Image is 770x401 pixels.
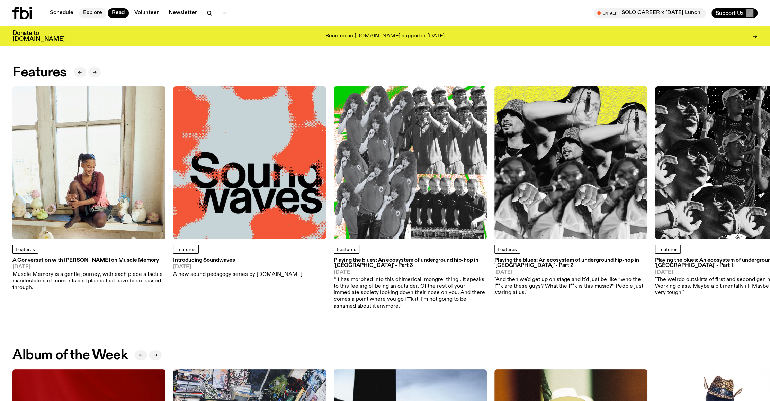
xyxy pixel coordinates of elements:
a: Features [12,245,38,254]
p: Become an [DOMAIN_NAME] supporter [DATE] [325,33,445,39]
p: A new sound pedagogy series by [DOMAIN_NAME] [173,271,302,278]
h2: Album of the Week [12,349,128,362]
a: Introducing Soundwaves[DATE]A new sound pedagogy series by [DOMAIN_NAME] [173,258,302,278]
span: [DATE] [334,270,487,275]
p: “It has morphed into this chimerical, mongrel thing...It speaks to this feeling of being an outsi... [334,277,487,310]
a: Playing the blues: An ecosystem of underground hip-hop in '[GEOGRAPHIC_DATA]' - Part 2[DATE]"And ... [494,258,647,296]
a: Playing the blues: An ecosystem of underground hip-hop in '[GEOGRAPHIC_DATA]' - Part 3[DATE]“It h... [334,258,487,310]
a: Read [108,8,129,18]
button: On AirSOLO CAREER x [DATE] Lunch [594,8,706,18]
span: Support Us [716,10,744,16]
span: Features [16,247,35,252]
button: Support Us [711,8,758,18]
h2: Features [12,66,67,79]
p: Muscle Memory is a gentle journey, with each piece a tactile manifestation of moments and places ... [12,271,165,291]
img: The text Sound waves, with one word stacked upon another, in black text on a bluish-gray backgrou... [173,86,326,239]
h3: Donate to [DOMAIN_NAME] [12,30,65,42]
a: Features [494,245,520,254]
a: Features [173,245,199,254]
span: [DATE] [12,264,165,270]
span: [DATE] [494,270,647,275]
a: Features [334,245,359,254]
a: A Conversation with [PERSON_NAME] on Muscle Memory[DATE]Muscle Memory is a gentle journey, with e... [12,258,165,291]
p: "And then we'd get up on stage and it'd just be like “who the f**k are these guys? What the f**k ... [494,277,647,297]
span: [DATE] [173,264,302,270]
span: Features [658,247,678,252]
h3: A Conversation with [PERSON_NAME] on Muscle Memory [12,258,165,263]
h3: Playing the blues: An ecosystem of underground hip-hop in '[GEOGRAPHIC_DATA]' - Part 2 [494,258,647,268]
span: Features [498,247,517,252]
a: Newsletter [164,8,201,18]
a: Volunteer [130,8,163,18]
h3: Introducing Soundwaves [173,258,302,263]
h3: Playing the blues: An ecosystem of underground hip-hop in '[GEOGRAPHIC_DATA]' - Part 3 [334,258,487,268]
a: Schedule [46,8,78,18]
a: Explore [79,8,106,18]
a: Features [655,245,681,254]
span: Features [176,247,196,252]
span: Features [337,247,356,252]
